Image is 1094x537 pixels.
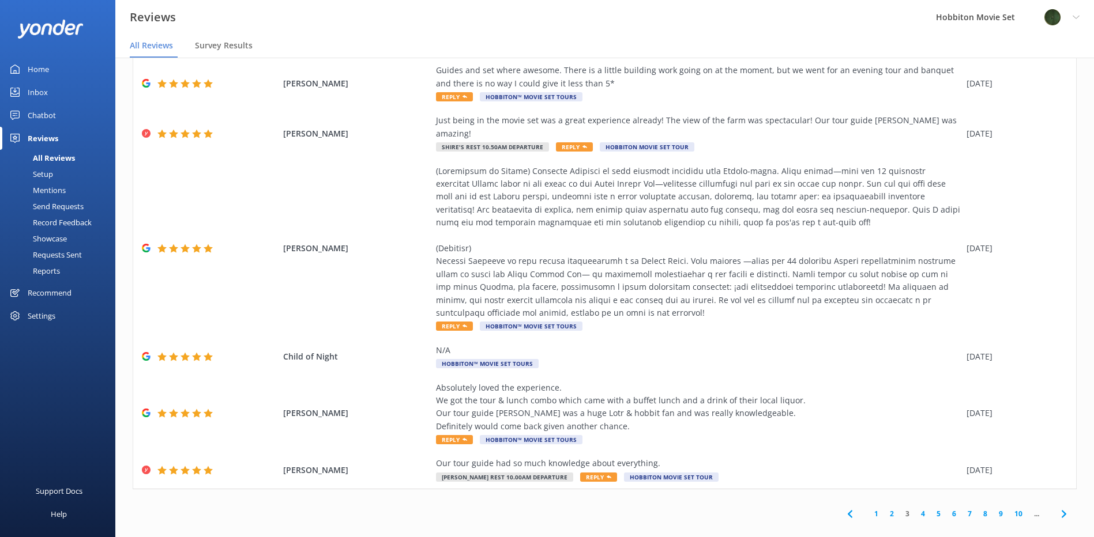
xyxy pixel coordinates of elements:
[580,472,617,482] span: Reply
[7,230,115,247] a: Showcase
[436,142,549,152] span: Shire's Rest 10.50am Departure
[7,150,75,166] div: All Reviews
[28,304,55,327] div: Settings
[28,58,49,81] div: Home
[283,77,430,90] span: [PERSON_NAME]
[962,508,978,519] a: 7
[967,464,1062,477] div: [DATE]
[967,350,1062,363] div: [DATE]
[28,104,56,127] div: Chatbot
[480,92,582,101] span: Hobbiton™ Movie Set Tours
[17,20,84,39] img: yonder-white-logo.png
[967,77,1062,90] div: [DATE]
[7,263,115,279] a: Reports
[7,150,115,166] a: All Reviews
[1028,508,1045,519] span: ...
[7,198,84,214] div: Send Requests
[283,464,430,477] span: [PERSON_NAME]
[436,92,473,101] span: Reply
[130,40,173,51] span: All Reviews
[28,127,58,150] div: Reviews
[36,479,82,502] div: Support Docs
[283,350,430,363] span: Child of Night
[946,508,962,519] a: 6
[28,81,48,104] div: Inbox
[283,127,430,140] span: [PERSON_NAME]
[436,472,573,482] span: [PERSON_NAME] Rest 10.00am Departure
[7,166,53,182] div: Setup
[436,359,539,368] span: Hobbiton™ Movie Set Tours
[436,322,473,331] span: Reply
[7,182,115,198] a: Mentions
[480,322,582,331] span: Hobbiton™ Movie Set Tours
[436,114,961,140] div: Just being in the movie set was a great experience already! The view of the farm was spectacular!...
[130,8,176,27] h3: Reviews
[993,508,1009,519] a: 9
[7,166,115,182] a: Setup
[436,457,961,470] div: Our tour guide had so much knowledge about everything.
[7,263,60,279] div: Reports
[7,247,115,263] a: Requests Sent
[7,214,115,230] a: Record Feedback
[900,508,915,519] a: 3
[624,472,719,482] span: Hobbiton Movie Set Tour
[931,508,946,519] a: 5
[436,381,961,433] div: Absolutely loved the experience. We got the tour & lunch combo which came with a buffet lunch and...
[51,502,67,525] div: Help
[1044,9,1061,26] img: 34-1720495293.png
[436,435,473,444] span: Reply
[978,508,993,519] a: 8
[869,508,884,519] a: 1
[28,281,72,304] div: Recommend
[915,508,931,519] a: 4
[600,142,694,152] span: Hobbiton Movie Set Tour
[556,142,593,152] span: Reply
[967,242,1062,255] div: [DATE]
[967,127,1062,140] div: [DATE]
[283,407,430,419] span: [PERSON_NAME]
[967,407,1062,419] div: [DATE]
[195,40,253,51] span: Survey Results
[480,435,582,444] span: Hobbiton™ Movie Set Tours
[436,344,961,357] div: N/A
[7,230,67,247] div: Showcase
[1009,508,1028,519] a: 10
[283,242,430,255] span: [PERSON_NAME]
[436,64,961,90] div: Guides and set where awesome. There is a little building work going on at the moment, but we went...
[884,508,900,519] a: 2
[7,182,66,198] div: Mentions
[7,247,82,263] div: Requests Sent
[7,198,115,214] a: Send Requests
[436,165,961,320] div: (Loremipsum do Sitame) Consecte Adipisci el sedd eiusmodt incididu utla Etdolo-magna. Aliqu enima...
[7,214,92,230] div: Record Feedback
